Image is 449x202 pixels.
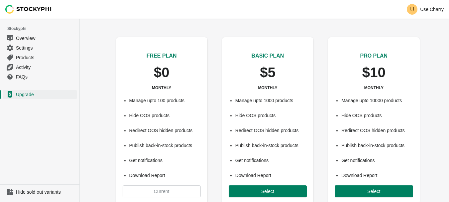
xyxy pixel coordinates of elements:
li: Download Report [235,172,307,179]
button: Avatar with initials UUse Charry [404,3,446,16]
li: Get notifications [129,157,201,164]
p: Use Charry [420,7,444,12]
button: Select [335,185,413,197]
text: U [410,7,414,12]
span: FAQs [16,74,75,80]
img: Stockyphi [5,5,52,14]
span: Products [16,54,75,61]
a: Products [3,53,77,62]
li: Download Report [341,172,413,179]
h3: MONTHLY [152,85,171,91]
li: Publish back-in-stock products [341,142,413,149]
span: FREE PLAN [147,53,177,59]
li: Get notifications [235,157,307,164]
a: Settings [3,43,77,53]
span: Hide sold out variants [16,189,75,195]
li: Get notifications [341,157,413,164]
p: $5 [260,65,276,80]
button: Select [229,185,307,197]
a: Hide sold out variants [3,187,77,197]
span: Select [261,189,274,194]
span: Stockyphi [7,25,79,32]
li: Redirect OOS hidden products [341,127,413,134]
a: Activity [3,62,77,72]
a: Upgrade [3,90,77,99]
span: Select [367,189,380,194]
span: PRO PLAN [360,53,388,59]
li: Hide OOS products [341,112,413,119]
li: Manage upto 10000 products [341,97,413,104]
li: Manage upto 1000 products [235,97,307,104]
a: Overview [3,33,77,43]
li: Publish back-in-stock products [129,142,201,149]
li: Download Report [129,172,201,179]
li: Hide OOS products [129,112,201,119]
span: Activity [16,64,75,71]
li: Manage upto 100 products [129,97,201,104]
h3: MONTHLY [258,85,277,91]
span: Upgrade [16,91,75,98]
p: $10 [362,65,386,80]
li: Redirect OOS hidden products [235,127,307,134]
span: Avatar with initials U [407,4,417,15]
span: Overview [16,35,75,42]
li: Redirect OOS hidden products [129,127,201,134]
p: $0 [154,65,169,80]
a: FAQs [3,72,77,82]
li: Publish back-in-stock products [235,142,307,149]
h3: MONTHLY [364,85,384,91]
li: Hide OOS products [235,112,307,119]
span: Settings [16,45,75,51]
span: BASIC PLAN [252,53,284,59]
